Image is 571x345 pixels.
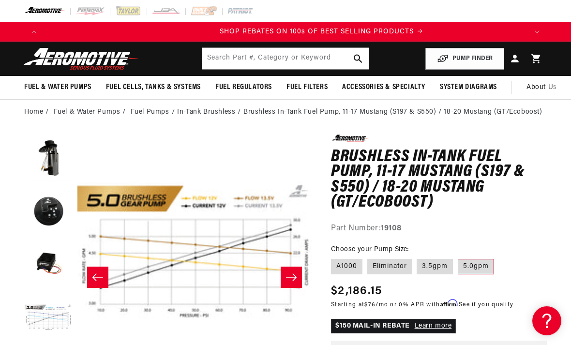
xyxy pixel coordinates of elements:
[177,107,243,118] li: In-Tank Brushless
[381,225,401,232] strong: 19108
[440,82,497,92] span: System Diagrams
[331,259,362,274] label: A1000
[331,300,513,309] p: Starting at /mo or 0% APR with .
[24,107,43,118] a: Home
[415,322,452,330] a: Learn more
[347,48,369,69] button: search button
[433,76,504,99] summary: System Diagrams
[24,22,44,42] button: Translation missing: en.sections.announcements.previous_announcement
[331,319,456,333] p: $150 MAIL-IN REBATE
[527,22,547,42] button: Translation missing: en.sections.announcements.next_announcement
[106,82,201,92] span: Fuel Cells, Tanks & Systems
[54,107,120,118] a: Fuel & Water Pumps
[21,47,142,70] img: Aeromotive
[24,241,73,289] button: Load image 4 in gallery view
[519,76,564,99] a: About Us
[342,82,425,92] span: Accessories & Specialty
[331,150,547,210] h1: Brushless In-Tank Fuel Pump, 11-17 Mustang (S197 & S550) / 18-20 Mustang (GT/Ecoboost)
[440,300,457,307] span: Affirm
[131,107,169,118] a: Fuel Pumps
[367,259,412,274] label: Eliminator
[17,76,99,99] summary: Fuel & Water Pumps
[286,82,328,92] span: Fuel Filters
[202,48,369,69] input: Search by Part Number, Category or Keyword
[215,82,272,92] span: Fuel Regulators
[79,27,563,37] a: SHOP REBATES ON 100s OF BEST SELLING PRODUCTS
[243,107,542,118] li: Brushless In-Tank Fuel Pump, 11-17 Mustang (S197 & S550) / 18-20 Mustang (GT/Ecoboost)
[24,135,73,183] button: Load image 2 in gallery view
[99,76,208,99] summary: Fuel Cells, Tanks & Systems
[425,48,504,70] button: PUMP FINDER
[364,302,376,308] span: $76
[417,259,453,274] label: 3.5gpm
[220,28,414,35] span: SHOP REBATES ON 100s OF BEST SELLING PRODUCTS
[24,188,73,236] button: Load image 3 in gallery view
[79,27,563,37] div: Announcement
[458,259,494,274] label: 5.0gpm
[208,76,279,99] summary: Fuel Regulators
[331,244,410,255] legend: Choose your Pump Size:
[335,76,433,99] summary: Accessories & Specialty
[24,107,547,118] nav: breadcrumbs
[87,267,108,288] button: Slide left
[526,84,557,91] span: About Us
[459,302,513,308] a: See if you qualify - Learn more about Affirm Financing (opens in modal)
[281,267,302,288] button: Slide right
[331,223,547,235] div: Part Number:
[24,82,91,92] span: Fuel & Water Pumps
[331,283,382,300] span: $2,186.15
[79,27,563,37] div: 3 of 4
[279,76,335,99] summary: Fuel Filters
[24,294,73,343] button: Load image 5 in gallery view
